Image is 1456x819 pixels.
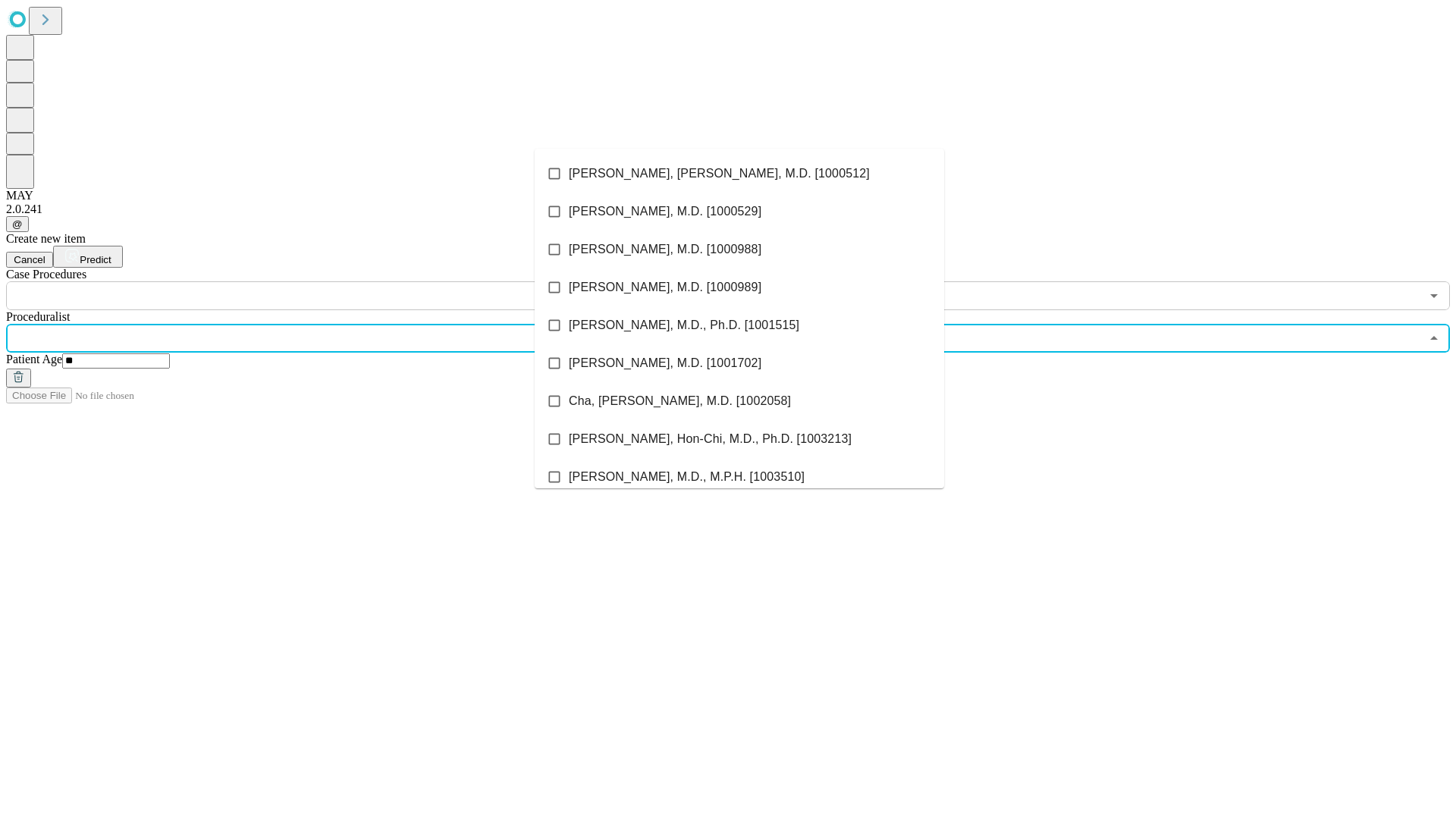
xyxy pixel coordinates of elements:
[6,232,86,245] span: Create new item
[569,392,791,410] span: Cha, [PERSON_NAME], M.D. [1002058]
[6,202,1450,216] div: 2.0.241
[6,252,53,268] button: Cancel
[569,430,852,448] span: [PERSON_NAME], Hon-Chi, M.D., Ph.D. [1003213]
[569,468,805,486] span: [PERSON_NAME], M.D., M.P.H. [1003510]
[1423,285,1445,306] button: Open
[80,254,111,265] span: Predict
[569,278,761,297] span: [PERSON_NAME], M.D. [1000989]
[6,353,62,366] span: Patient Age
[6,189,1450,202] div: MAY
[53,246,123,268] button: Predict
[12,218,23,230] span: @
[6,216,29,232] button: @
[1423,328,1445,349] button: Close
[569,240,761,259] span: [PERSON_NAME], M.D. [1000988]
[569,165,870,183] span: [PERSON_NAME], [PERSON_NAME], M.D. [1000512]
[14,254,45,265] span: Cancel
[569,354,761,372] span: [PERSON_NAME], M.D. [1001702]
[6,310,70,323] span: Proceduralist
[569,316,799,334] span: [PERSON_NAME], M.D., Ph.D. [1001515]
[6,268,86,281] span: Scheduled Procedure
[569,202,761,221] span: [PERSON_NAME], M.D. [1000529]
